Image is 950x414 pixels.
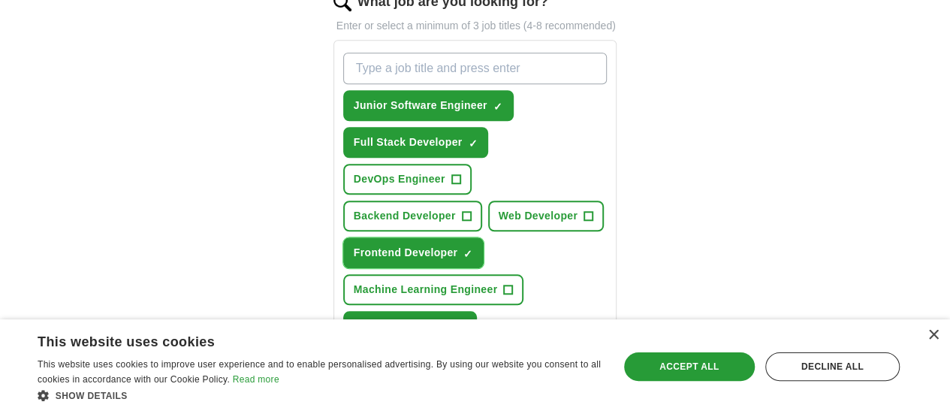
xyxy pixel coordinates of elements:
[343,164,472,195] button: DevOps Engineer
[354,319,451,334] span: Software Engineer
[343,90,514,121] button: Junior Software Engineer✓
[354,208,456,224] span: Backend Developer
[463,248,472,260] span: ✓
[233,374,279,385] a: Read more, opens a new window
[624,352,755,381] div: Accept all
[343,237,484,268] button: Frontend Developer✓
[354,282,498,298] span: Machine Learning Engineer
[927,330,939,341] div: Close
[354,171,445,187] span: DevOps Engineer
[499,208,578,224] span: Web Developer
[493,101,502,113] span: ✓
[354,98,487,113] span: Junior Software Engineer
[343,274,524,305] button: Machine Learning Engineer
[765,352,900,381] div: Decline all
[354,245,458,261] span: Frontend Developer
[56,391,128,401] span: Show details
[354,134,463,150] span: Full Stack Developer
[343,53,608,84] input: Type a job title and press enter
[38,388,602,403] div: Show details
[38,359,601,385] span: This website uses cookies to improve user experience and to enable personalised advertising. By u...
[343,311,477,342] button: Software Engineer✓
[343,127,489,158] button: Full Stack Developer✓
[343,201,482,231] button: Backend Developer
[468,137,477,150] span: ✓
[38,328,564,351] div: This website uses cookies
[488,201,604,231] button: Web Developer
[333,18,617,34] p: Enter or select a minimum of 3 job titles (4-8 recommended)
